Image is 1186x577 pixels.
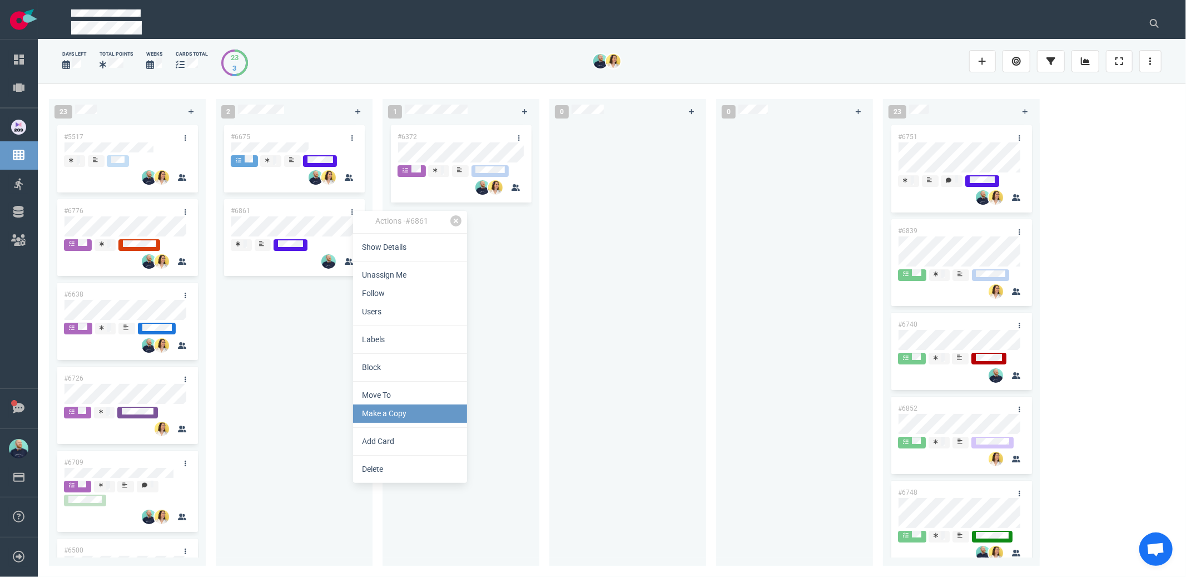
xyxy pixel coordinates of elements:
span: 1 [388,105,402,119]
a: Users [353,303,467,321]
a: Labels [353,331,467,349]
span: 0 [722,105,736,119]
div: Actions · #6861 [353,215,450,229]
img: 26 [155,170,169,185]
span: 0 [555,105,569,119]
a: #6675 [231,133,250,141]
a: Move To [353,386,467,405]
a: #6372 [398,133,417,141]
a: #6500 [64,546,83,554]
img: 26 [155,510,169,524]
a: #6726 [64,374,83,382]
div: cards total [176,51,208,58]
a: #6852 [898,405,917,412]
a: #6748 [898,489,917,496]
span: 2 [221,105,235,119]
img: 26 [989,368,1003,383]
img: 26 [142,338,156,353]
img: 26 [976,190,990,205]
a: #6839 [898,227,917,235]
a: Make a Copy [353,405,467,423]
img: 26 [989,190,1003,205]
div: 3 [231,63,239,73]
div: days left [62,51,86,58]
a: Add Card [353,432,467,451]
a: Block [353,358,467,377]
img: 26 [989,452,1003,466]
img: 26 [155,338,169,353]
a: #6751 [898,133,917,141]
a: #6638 [64,290,83,298]
div: Weeks [146,51,162,58]
img: 26 [989,284,1003,299]
img: 26 [488,180,503,195]
a: #5517 [64,133,83,141]
div: Ouvrir le chat [1139,532,1173,566]
img: 26 [155,422,169,436]
img: 26 [321,254,336,269]
img: 26 [976,546,990,560]
img: 26 [142,170,156,185]
a: #6776 [64,207,83,215]
span: 23 [54,105,72,119]
span: 23 [889,105,906,119]
img: 26 [989,546,1003,560]
a: Show Details [353,238,467,257]
img: 26 [475,180,490,195]
a: Delete [353,460,467,479]
img: 26 [309,170,323,185]
img: 26 [321,170,336,185]
a: #6740 [898,320,917,328]
img: 26 [155,254,169,269]
img: 26 [142,254,156,269]
a: Unassign Me [353,266,467,284]
img: 26 [606,54,621,68]
a: #6709 [64,458,83,466]
img: 26 [593,54,608,68]
a: #6861 [231,207,250,215]
div: Total Points [100,51,133,58]
a: Follow [353,284,467,303]
img: 26 [142,510,156,524]
div: 23 [231,52,239,63]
